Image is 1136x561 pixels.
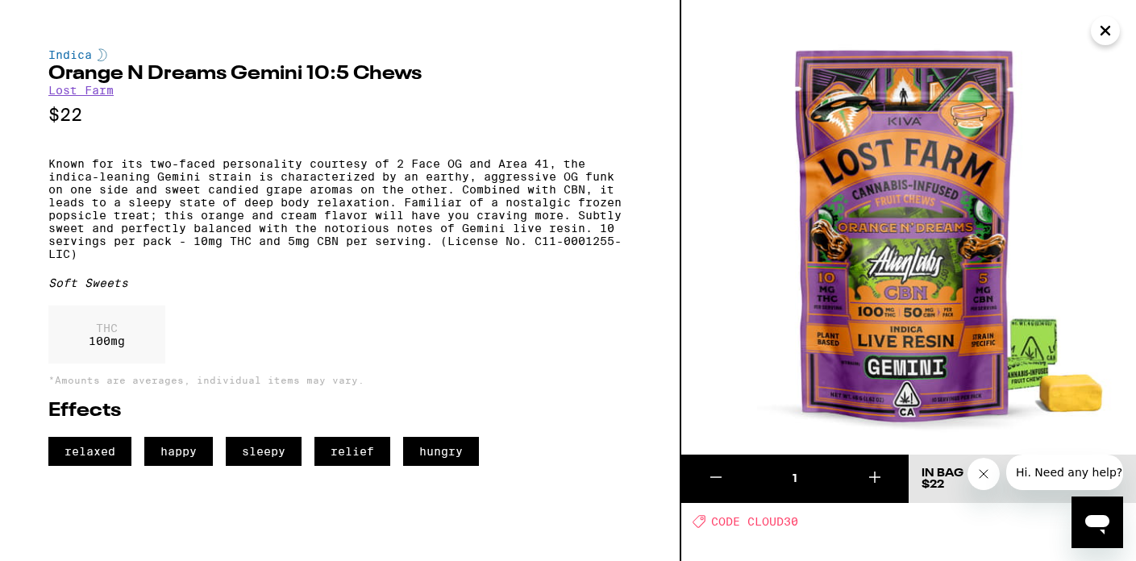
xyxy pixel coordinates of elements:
[48,157,631,260] p: Known for its two-faced personality courtesy of 2 Face OG and Area 41, the indica-leaning Gemini ...
[922,467,963,479] div: In Bag
[750,471,841,487] div: 1
[98,48,107,61] img: indicaColor.svg
[909,455,1136,503] button: In Bag$22
[48,375,631,385] p: *Amounts are averages, individual items may vary.
[1091,16,1120,45] button: Close
[48,305,165,364] div: 100 mg
[89,322,125,335] p: THC
[48,105,631,125] p: $22
[48,437,131,466] span: relaxed
[314,437,390,466] span: relief
[226,437,302,466] span: sleepy
[922,479,944,490] span: $22
[1072,497,1123,548] iframe: Button to launch messaging window
[711,515,798,528] span: CODE CLOUD30
[48,401,631,421] h2: Effects
[967,458,1000,490] iframe: Close message
[1006,455,1123,490] iframe: Message from company
[144,437,213,466] span: happy
[48,64,631,84] h2: Orange N Dreams Gemini 10:5 Chews
[48,48,631,61] div: Indica
[403,437,479,466] span: hungry
[48,276,631,289] div: Soft Sweets
[48,84,114,97] a: Lost Farm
